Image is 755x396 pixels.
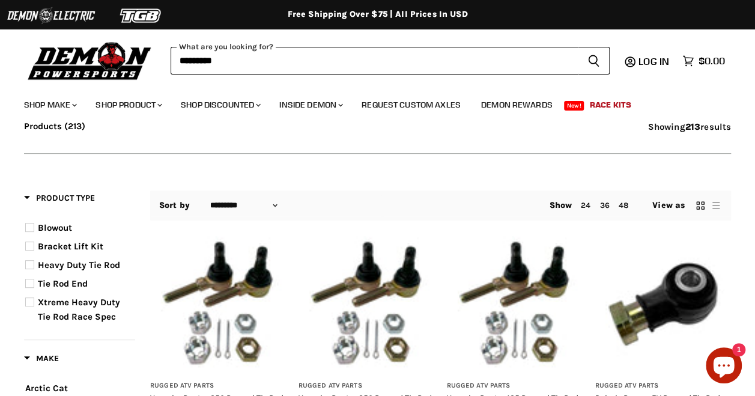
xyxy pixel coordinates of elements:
[647,121,731,132] span: Showing results
[159,201,190,210] label: Sort by
[472,93,562,117] a: Demon Rewards
[652,201,685,210] span: View as
[38,297,120,322] span: Xtreme Heavy Duty Tie Rod Race Spec
[171,47,610,75] form: Product
[638,55,669,67] span: Log in
[15,88,722,117] ul: Main menu
[6,4,96,27] img: Demon Electric Logo 2
[578,47,610,75] button: Search
[172,93,268,117] a: Shop Discounted
[38,260,120,270] span: Heavy Duty Tie Rod
[25,383,68,394] span: Arctic Cat
[150,236,287,373] img: Yamaha Raptor 250 Rugged Tie Rod End
[299,382,435,391] h3: Rugged ATV Parts
[150,382,287,391] h3: Rugged ATV Parts
[299,236,435,373] img: Yamaha Raptor 350 Rugged Tie Rod End
[702,347,745,386] inbox-online-store-chat: Shopify online store chat
[447,382,583,391] h3: Rugged ATV Parts
[353,93,470,117] a: Request Custom Axles
[595,382,731,391] h3: Rugged ATV Parts
[24,39,156,82] img: Demon Powersports
[96,4,186,27] img: TGB Logo 2
[38,278,88,289] span: Tie Rod End
[619,201,628,210] a: 48
[24,192,95,207] button: Filter by Product Type
[24,121,85,132] button: Products (213)
[581,201,590,210] a: 24
[595,236,731,373] img: Polaris Ranger EV Rugged Tie Rod End
[38,241,103,252] span: Bracket Lift Kit
[38,222,72,233] span: Blowout
[676,52,731,70] a: $0.00
[24,353,59,364] span: Make
[171,47,578,75] input: When autocomplete results are available use up and down arrows to review and enter to select
[699,55,725,67] span: $0.00
[599,201,609,210] a: 36
[86,93,169,117] a: Shop Product
[550,200,572,210] span: Show
[685,121,700,132] strong: 213
[581,93,640,117] a: Race Kits
[694,200,706,212] button: grid view
[447,236,583,373] img: Yamaha Raptor 125 Rugged Tie Rod End
[564,101,584,111] span: New!
[270,93,350,117] a: Inside Demon
[24,193,95,203] span: Product Type
[633,56,676,67] a: Log in
[24,353,59,368] button: Filter by Make
[15,93,84,117] a: Shop Make
[710,200,722,212] button: list view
